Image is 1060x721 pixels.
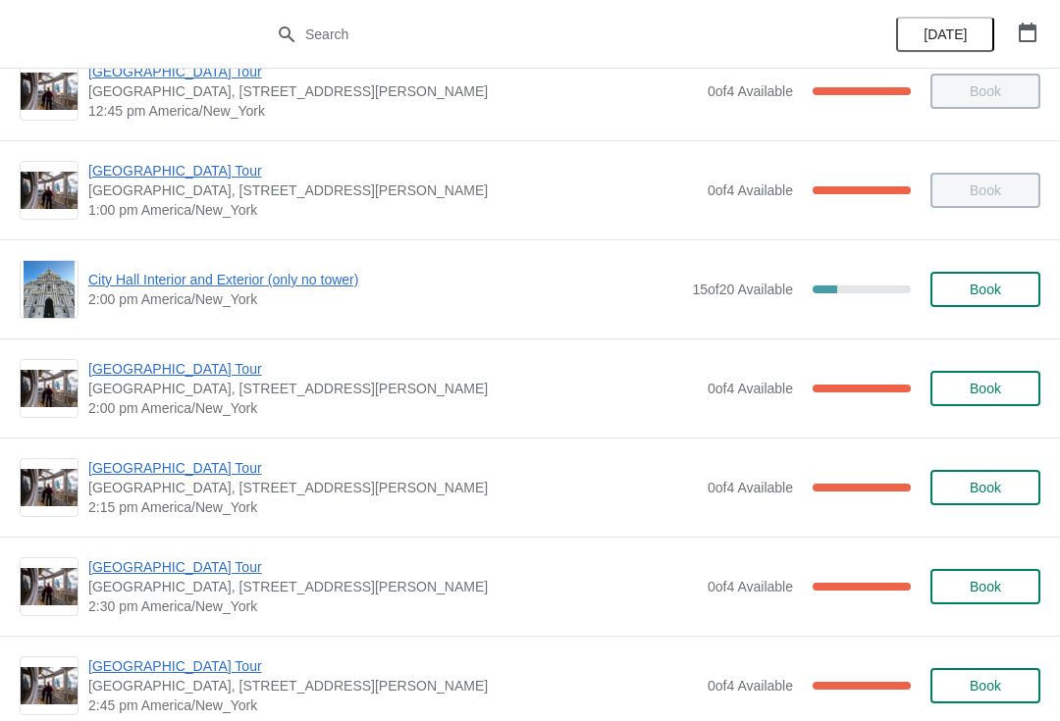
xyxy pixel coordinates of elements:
span: Book [970,480,1001,495]
span: [GEOGRAPHIC_DATA], [STREET_ADDRESS][PERSON_NAME] [88,180,698,200]
button: Book [930,470,1040,505]
span: [GEOGRAPHIC_DATA] Tour [88,62,698,81]
span: 15 of 20 Available [692,282,793,297]
span: 12:45 pm America/New_York [88,101,698,121]
input: Search [304,17,795,52]
span: Book [970,678,1001,694]
span: 2:00 pm America/New_York [88,398,698,418]
button: Book [930,371,1040,406]
img: City Hall Tower Tour | City Hall Visitor Center, 1400 John F Kennedy Boulevard Suite 121, Philade... [21,370,78,408]
span: 0 of 4 Available [708,83,793,99]
span: [GEOGRAPHIC_DATA] Tour [88,161,698,180]
span: [GEOGRAPHIC_DATA] Tour [88,359,698,379]
img: City Hall Tower Tour | City Hall Visitor Center, 1400 John F Kennedy Boulevard Suite 121, Philade... [21,667,78,705]
span: Book [970,282,1001,297]
span: Book [970,579,1001,594]
img: City Hall Tower Tour | City Hall Visitor Center, 1400 John F Kennedy Boulevard Suite 121, Philade... [21,568,78,606]
span: 0 of 4 Available [708,182,793,198]
span: City Hall Interior and Exterior (only no tower) [88,270,682,289]
span: [GEOGRAPHIC_DATA] Tour [88,557,698,577]
span: 0 of 4 Available [708,381,793,396]
button: Book [930,569,1040,604]
img: City Hall Tower Tour | City Hall Visitor Center, 1400 John F Kennedy Boulevard Suite 121, Philade... [21,73,78,111]
img: City Hall Tower Tour | City Hall Visitor Center, 1400 John F Kennedy Boulevard Suite 121, Philade... [21,469,78,507]
button: Book [930,272,1040,307]
span: [GEOGRAPHIC_DATA], [STREET_ADDRESS][PERSON_NAME] [88,676,698,695]
span: 2:30 pm America/New_York [88,596,698,616]
span: 2:45 pm America/New_York [88,695,698,715]
img: City Hall Tower Tour | City Hall Visitor Center, 1400 John F Kennedy Boulevard Suite 121, Philade... [21,172,78,210]
span: 0 of 4 Available [708,579,793,594]
span: 1:00 pm America/New_York [88,200,698,220]
button: Book [930,668,1040,703]
button: [DATE] [896,17,994,52]
span: [DATE] [924,26,967,42]
span: [GEOGRAPHIC_DATA] Tour [88,656,698,676]
span: 2:00 pm America/New_York [88,289,682,309]
span: 0 of 4 Available [708,480,793,495]
span: [GEOGRAPHIC_DATA], [STREET_ADDRESS][PERSON_NAME] [88,478,698,497]
span: [GEOGRAPHIC_DATA] Tour [88,458,698,478]
span: 0 of 4 Available [708,678,793,694]
span: [GEOGRAPHIC_DATA], [STREET_ADDRESS][PERSON_NAME] [88,379,698,398]
span: 2:15 pm America/New_York [88,497,698,517]
span: [GEOGRAPHIC_DATA], [STREET_ADDRESS][PERSON_NAME] [88,81,698,101]
span: [GEOGRAPHIC_DATA], [STREET_ADDRESS][PERSON_NAME] [88,577,698,596]
img: City Hall Interior and Exterior (only no tower) | | 2:00 pm America/New_York [24,261,76,318]
span: Book [970,381,1001,396]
